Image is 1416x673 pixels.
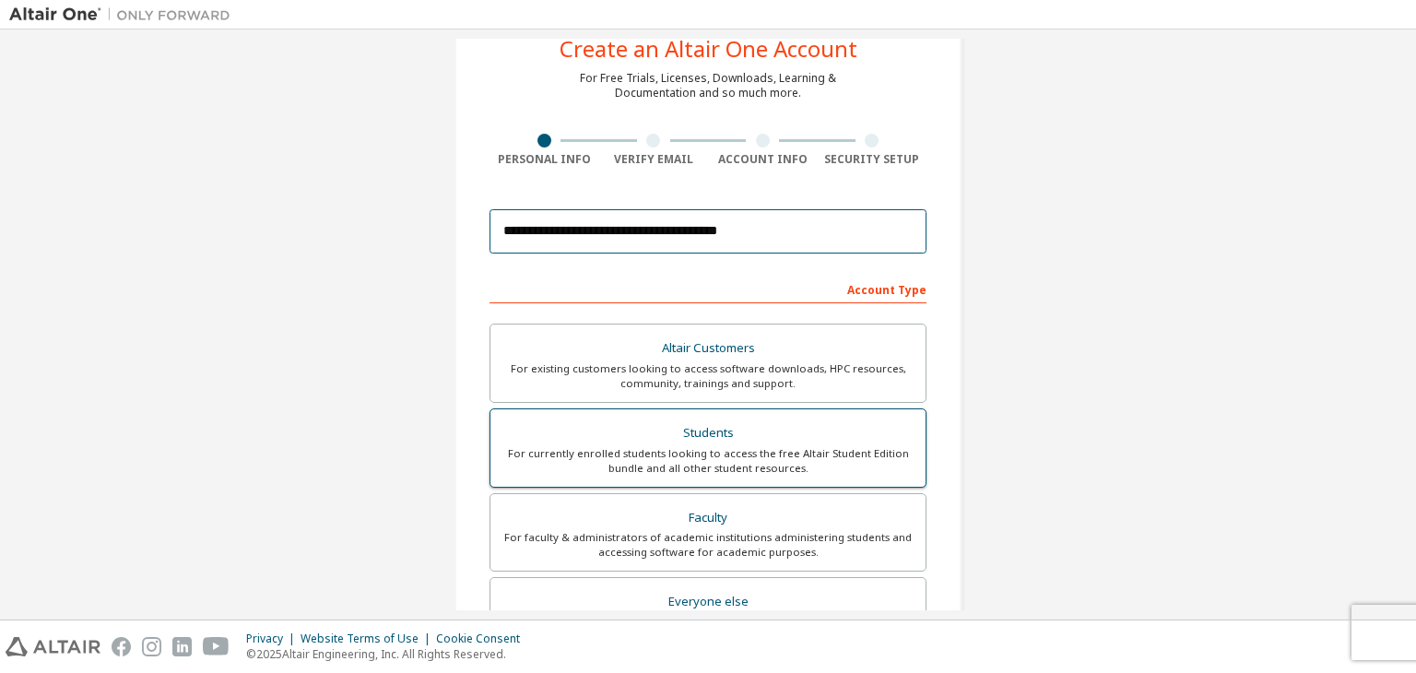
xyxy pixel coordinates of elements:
div: For existing customers looking to access software downloads, HPC resources, community, trainings ... [501,361,914,391]
div: Verify Email [599,152,709,167]
div: Account Type [490,274,926,303]
img: instagram.svg [142,637,161,656]
div: Privacy [246,632,301,646]
img: Altair One [9,6,240,24]
div: For currently enrolled students looking to access the free Altair Student Edition bundle and all ... [501,446,914,476]
div: For Free Trials, Licenses, Downloads, Learning & Documentation and so much more. [580,71,836,100]
div: Account Info [708,152,818,167]
div: For faculty & administrators of academic institutions administering students and accessing softwa... [501,530,914,560]
img: facebook.svg [112,637,131,656]
div: Altair Customers [501,336,914,361]
div: Personal Info [490,152,599,167]
div: Everyone else [501,589,914,615]
img: altair_logo.svg [6,637,100,656]
div: Students [501,420,914,446]
img: youtube.svg [203,637,230,656]
div: Faculty [501,505,914,531]
p: © 2025 Altair Engineering, Inc. All Rights Reserved. [246,646,531,662]
div: Cookie Consent [436,632,531,646]
div: Website Terms of Use [301,632,436,646]
img: linkedin.svg [172,637,192,656]
div: Create an Altair One Account [560,38,857,60]
div: Security Setup [818,152,927,167]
